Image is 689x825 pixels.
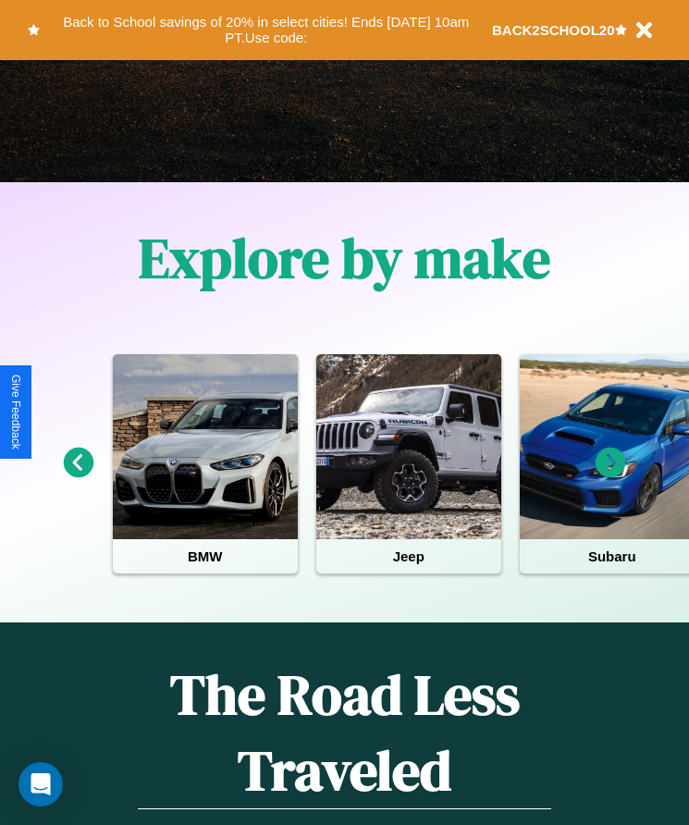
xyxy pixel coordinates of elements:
div: Give Feedback [9,375,22,449]
h4: Jeep [316,539,501,573]
h1: The Road Less Traveled [138,657,551,809]
h1: Explore by make [139,220,550,296]
div: Open Intercom Messenger [18,762,63,807]
b: BACK2SCHOOL20 [492,22,615,38]
h4: BMW [113,539,298,573]
button: Back to School savings of 20% in select cities! Ends [DATE] 10am PT.Use code: [40,9,492,51]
